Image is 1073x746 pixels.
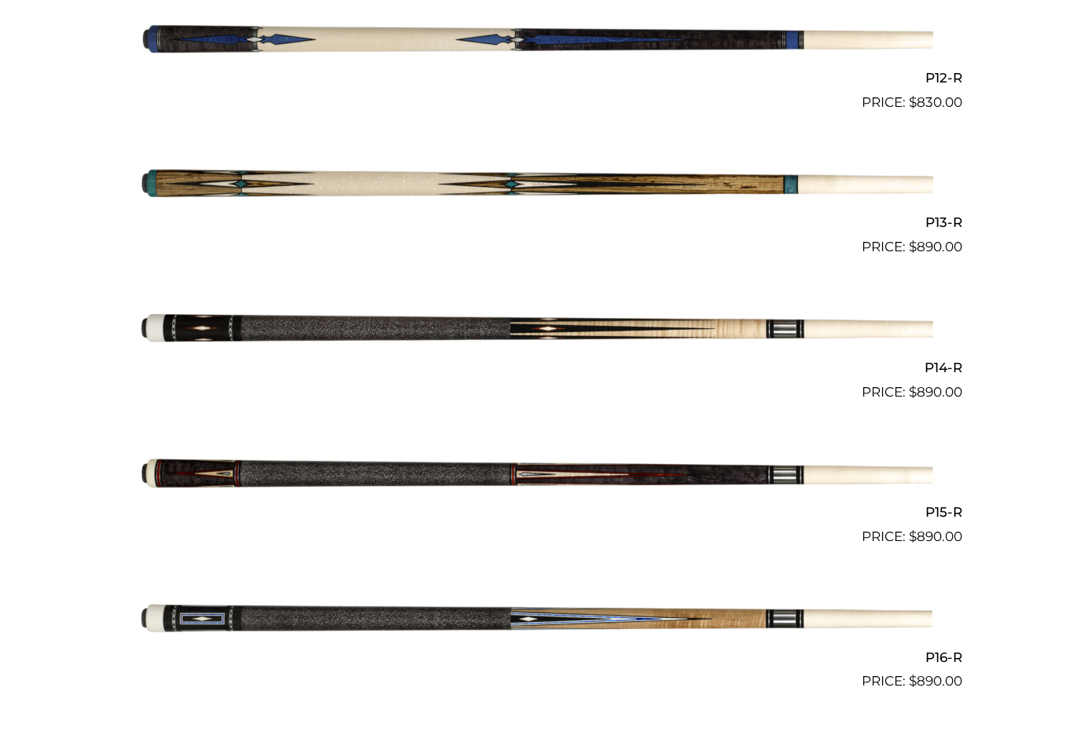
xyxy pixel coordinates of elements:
[111,353,962,382] h2: P14-R
[111,64,962,93] h2: P12-R
[140,264,933,396] img: P14-R
[909,239,962,254] bdi: 890.00
[111,642,962,671] h2: P16-R
[909,94,962,110] bdi: 830.00
[909,528,917,544] span: $
[140,554,933,686] img: P16-R
[111,264,962,402] a: P14-R $890.00
[111,119,962,258] a: P13-R $890.00
[909,384,962,400] bdi: 890.00
[909,673,917,689] span: $
[111,208,962,237] h2: P13-R
[909,94,917,110] span: $
[111,409,962,547] a: P15-R $890.00
[909,384,917,400] span: $
[111,498,962,527] h2: P15-R
[909,673,962,689] bdi: 890.00
[111,554,962,692] a: P16-R $890.00
[909,528,962,544] bdi: 890.00
[909,239,917,254] span: $
[140,409,933,541] img: P15-R
[140,119,933,251] img: P13-R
